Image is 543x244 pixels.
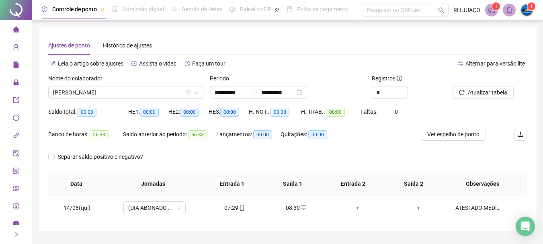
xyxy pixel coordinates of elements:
[48,42,90,49] span: Ajustes de ponto
[140,108,159,117] span: 00:00
[13,232,19,237] span: right
[492,2,500,10] sup: 1
[100,7,105,12] span: pushpin
[188,130,207,139] span: 56:33
[297,6,348,12] span: Folha de pagamento
[52,6,97,12] span: Controle de ponto
[323,173,384,195] th: Entrada 2
[123,6,164,12] span: Admissão digital
[516,217,535,236] div: Open Intercom Messenger
[13,182,19,198] span: qrcode
[394,203,443,212] div: +
[64,205,90,211] span: 14/08(qui)
[184,61,190,66] span: history
[211,203,259,212] div: 07:29
[517,131,524,137] span: upload
[13,111,19,127] span: sync
[527,2,535,10] sup: Atualize o seu contato no menu Meus Dados
[326,108,345,117] span: 08:00
[427,130,479,139] span: Ver espelho de ponto
[262,173,323,195] th: Saída 1
[78,108,96,117] span: 00:00
[372,74,402,83] span: Registros
[128,202,181,214] span: (DIA ABONADO PARCIALMENTE)
[48,130,123,139] div: Banco de horas:
[13,40,19,56] span: user-add
[287,6,292,12] span: book
[42,6,47,12] span: clock-circle
[13,217,19,233] span: info-circle
[48,74,108,83] label: Nome do colaborador
[530,4,533,9] span: 1
[13,23,19,39] span: home
[451,179,514,188] span: Observações
[488,6,495,14] span: notification
[13,93,19,109] span: export
[48,173,105,195] th: Data
[13,58,19,74] span: file
[252,89,258,96] span: to
[421,128,486,141] button: Ver espelho de ponto
[229,6,235,12] span: dashboard
[209,107,249,117] div: HE 3:
[249,107,301,117] div: H. NOT.:
[171,6,177,12] span: sun
[495,4,498,9] span: 1
[240,6,271,12] span: Painel do DP
[13,164,19,180] span: solution
[238,205,245,211] span: mobile
[455,203,503,212] div: ATESTADO MÉDICO
[270,108,289,117] span: 00:00
[53,86,199,98] span: JOSIVAN JOSE DE OLIVEIRA
[112,6,118,12] span: file-done
[13,129,19,145] span: api
[300,205,306,211] span: desktop
[13,76,19,92] span: lock
[395,109,398,115] span: 0
[272,203,320,212] div: 08:30
[397,76,402,81] span: info-circle
[281,130,340,139] div: Quitações:
[202,173,263,195] th: Entrada 1
[186,90,191,95] span: filter
[168,107,209,117] div: HE 2:
[453,86,514,99] button: Atualizar tabela
[252,89,258,96] span: swap-right
[123,130,216,139] div: Saldo anterior ao período:
[468,88,507,97] span: Atualizar tabela
[220,108,239,117] span: 00:00
[465,60,525,67] span: Alternar para versão lite
[453,6,480,14] span: RH JUAÇO
[55,152,146,161] span: Separar saldo positivo e negativo?
[275,7,279,12] span: pushpin
[438,7,444,13] span: search
[444,173,521,195] th: Observações
[180,108,199,117] span: 00:00
[182,6,222,12] span: Gestão de férias
[103,42,152,49] span: Histórico de ajustes
[308,130,327,139] span: 00:00
[139,60,176,67] span: Assista o vídeo
[210,74,234,83] label: Período
[458,61,463,66] span: swap
[58,60,123,67] span: Leia o artigo sobre ajustes
[521,4,533,16] img: 66582
[333,203,381,212] div: +
[216,130,281,139] div: Lançamentos:
[506,6,513,14] span: bell
[128,107,168,117] div: HE 1:
[105,173,202,195] th: Jornadas
[90,130,109,139] span: 56:33
[194,90,199,95] span: down
[383,173,444,195] th: Saída 2
[301,107,361,117] div: H. TRAB.:
[253,130,272,139] span: 00:00
[13,146,19,162] span: audit
[131,61,137,66] span: youtube
[50,61,56,66] span: file-text
[459,90,465,95] span: reload
[48,107,128,117] div: Saldo total:
[361,109,379,115] span: Faltas:
[13,199,19,215] span: dollar
[192,60,225,67] span: Faça um tour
